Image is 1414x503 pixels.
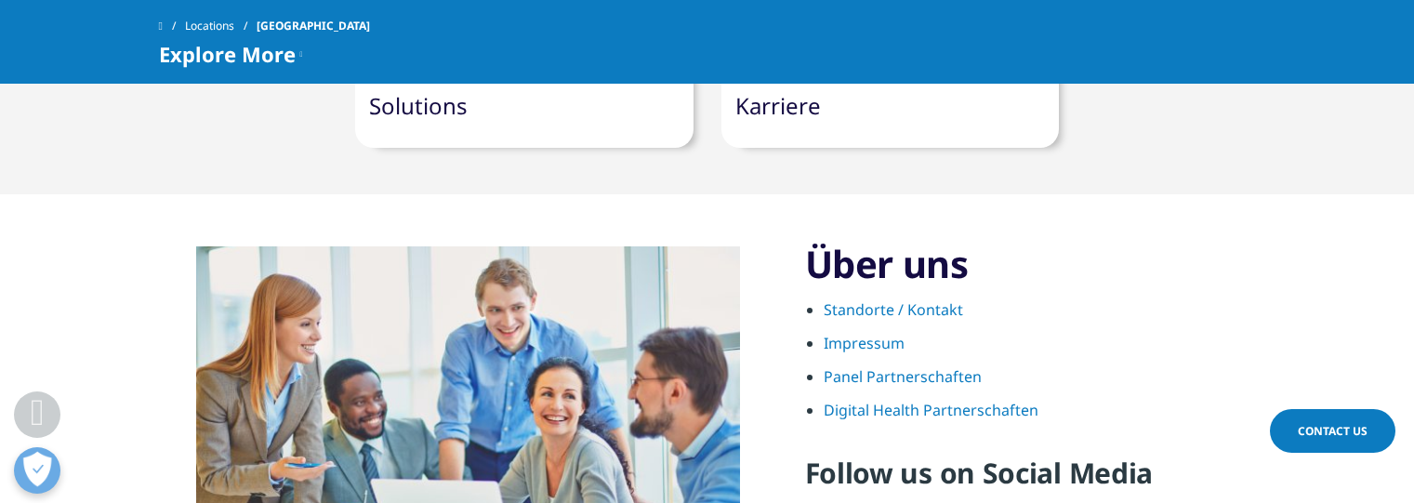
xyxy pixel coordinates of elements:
span: Contact Us [1298,423,1368,439]
a: Impressum [824,333,905,353]
span: Explore More [159,43,296,65]
a: Digital Health Partnerschaften [824,400,1038,420]
span: [GEOGRAPHIC_DATA] [257,9,370,43]
a: Karriere [735,90,821,121]
a: Panel Partnerschaften [824,366,982,387]
a: Standorte / Kontakt [824,299,963,320]
h3: Über uns [805,241,1256,287]
button: Präferenzen öffnen [14,447,60,494]
a: Locations [185,9,257,43]
a: Solutions [369,90,468,121]
a: Contact Us [1270,409,1395,453]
